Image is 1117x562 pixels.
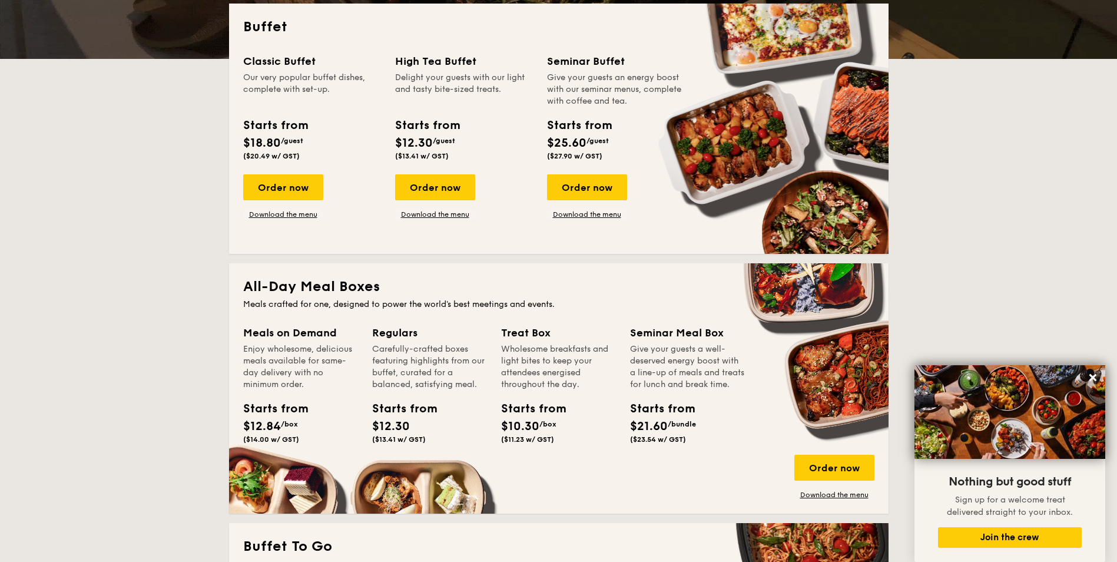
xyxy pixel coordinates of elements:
img: DSC07876-Edit02-Large.jpeg [914,365,1105,459]
div: Seminar Buffet [547,53,685,70]
span: /box [281,420,298,428]
h2: Buffet [243,18,874,37]
div: Wholesome breakfasts and light bites to keep your attendees energised throughout the day. [501,343,616,391]
div: Give your guests a well-deserved energy boost with a line-up of meals and treats for lunch and br... [630,343,745,391]
span: $10.30 [501,419,539,434]
span: ($14.00 w/ GST) [243,435,299,444]
h2: All-Day Meal Boxes [243,277,874,296]
div: Enjoy wholesome, delicious meals available for same-day delivery with no minimum order. [243,343,358,391]
div: Delight your guests with our light and tasty bite-sized treats. [395,72,533,107]
span: /guest [586,137,609,145]
div: Order now [547,174,627,200]
div: Starts from [395,117,459,134]
span: ($23.54 w/ GST) [630,435,686,444]
div: High Tea Buffet [395,53,533,70]
div: Treat Box [501,325,616,341]
h2: Buffet To Go [243,537,874,556]
span: $12.30 [395,136,433,150]
div: Give your guests an energy boost with our seminar menus, complete with coffee and tea. [547,72,685,107]
div: Starts from [501,400,554,418]
span: ($11.23 w/ GST) [501,435,554,444]
a: Download the menu [794,490,874,500]
span: ($27.90 w/ GST) [547,152,602,160]
span: $12.30 [372,419,410,434]
span: ($13.41 w/ GST) [395,152,449,160]
div: Order now [395,174,475,200]
div: Our very popular buffet dishes, complete with set-up. [243,72,381,107]
span: /bundle [668,420,696,428]
span: ($20.49 w/ GST) [243,152,300,160]
span: $25.60 [547,136,586,150]
span: /guest [433,137,455,145]
span: /guest [281,137,303,145]
span: $21.60 [630,419,668,434]
button: Join the crew [938,527,1082,548]
span: Nothing but good stuff [949,475,1071,489]
button: Close [1083,368,1102,387]
div: Starts from [243,117,307,134]
div: Starts from [630,400,683,418]
div: Seminar Meal Box [630,325,745,341]
a: Download the menu [243,210,323,219]
span: $12.84 [243,419,281,434]
a: Download the menu [547,210,627,219]
div: Meals crafted for one, designed to power the world's best meetings and events. [243,299,874,310]
div: Starts from [243,400,296,418]
span: Sign up for a welcome treat delivered straight to your inbox. [947,495,1073,517]
div: Starts from [372,400,425,418]
div: Order now [794,455,874,481]
div: Meals on Demand [243,325,358,341]
div: Classic Buffet [243,53,381,70]
div: Carefully-crafted boxes featuring highlights from our buffet, curated for a balanced, satisfying ... [372,343,487,391]
span: $18.80 [243,136,281,150]
a: Download the menu [395,210,475,219]
div: Order now [243,174,323,200]
span: ($13.41 w/ GST) [372,435,426,444]
span: /box [539,420,556,428]
div: Regulars [372,325,487,341]
div: Starts from [547,117,611,134]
